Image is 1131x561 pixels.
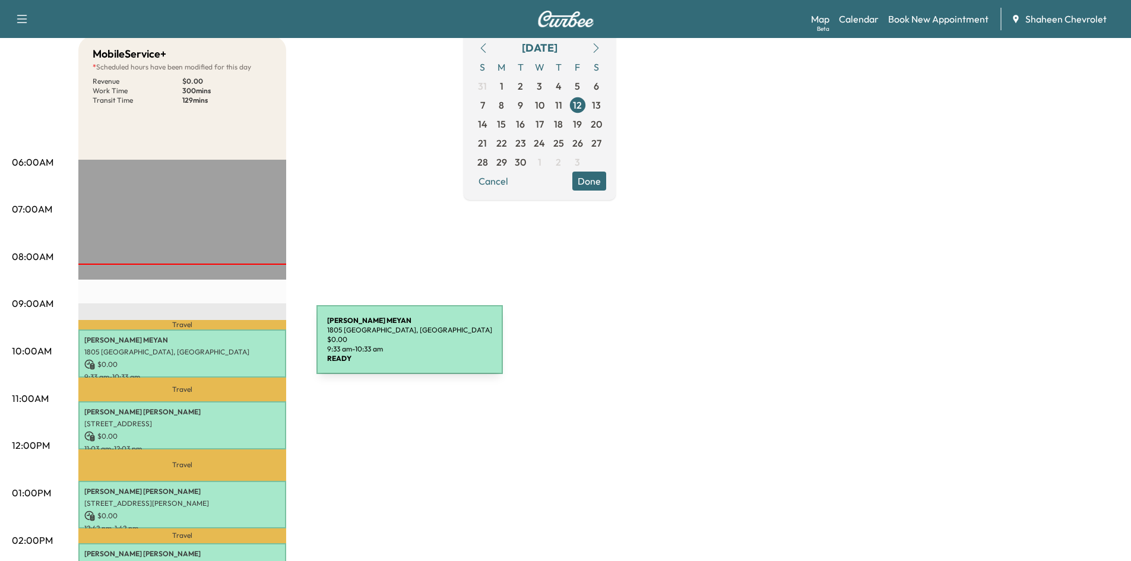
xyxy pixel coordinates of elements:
span: 22 [496,136,507,150]
p: [PERSON_NAME] MEYAN [84,335,280,345]
p: [STREET_ADDRESS] [84,419,280,429]
span: 29 [496,155,507,169]
p: 02:00PM [12,533,53,547]
div: [DATE] [522,40,557,56]
span: 5 [575,79,580,93]
p: Travel [78,449,286,480]
span: 18 [554,117,563,131]
p: 11:00AM [12,391,49,405]
p: $ 0.00 [84,359,280,370]
p: 06:00AM [12,155,53,169]
img: Curbee Logo [537,11,594,27]
p: Travel [78,320,286,329]
span: Shaheen Chevrolet [1025,12,1107,26]
span: 7 [480,98,485,112]
span: T [549,58,568,77]
a: MapBeta [811,12,829,26]
span: 9 [518,98,523,112]
p: Travel [78,528,286,543]
span: 31 [478,79,487,93]
span: 16 [516,117,525,131]
span: T [511,58,530,77]
p: 01:00PM [12,486,51,500]
p: 1805 [GEOGRAPHIC_DATA], [GEOGRAPHIC_DATA] [84,347,280,357]
a: Book New Appointment [888,12,989,26]
span: 15 [497,117,506,131]
span: 13 [592,98,601,112]
p: $ 0.00 [84,431,280,442]
span: 28 [477,155,488,169]
div: Beta [817,24,829,33]
p: Transit Time [93,96,182,105]
span: 3 [575,155,580,169]
span: 17 [536,117,544,131]
span: 11 [555,98,562,112]
span: 14 [478,117,487,131]
span: 24 [534,136,545,150]
p: $ 0.00 [182,77,272,86]
span: W [530,58,549,77]
p: 10:00AM [12,344,52,358]
p: Work Time [93,86,182,96]
p: Travel [78,378,286,401]
a: Calendar [839,12,879,26]
span: 1 [538,155,541,169]
span: 26 [572,136,583,150]
span: S [473,58,492,77]
p: [PERSON_NAME] [PERSON_NAME] [84,549,280,559]
span: 4 [556,79,562,93]
p: [PERSON_NAME] [PERSON_NAME] [84,407,280,417]
p: Scheduled hours have been modified for this day [93,62,272,72]
p: 12:00PM [12,438,50,452]
p: 300 mins [182,86,272,96]
p: 129 mins [182,96,272,105]
span: 20 [591,117,602,131]
button: Done [572,172,606,191]
span: 10 [535,98,544,112]
span: 19 [573,117,582,131]
span: 8 [499,98,504,112]
span: M [492,58,511,77]
span: 23 [515,136,526,150]
p: 07:00AM [12,202,52,216]
p: 11:03 am - 12:03 pm [84,444,280,454]
span: 3 [537,79,542,93]
h5: MobileService+ [93,46,166,62]
p: 9:33 am - 10:33 am [84,372,280,382]
span: S [587,58,606,77]
p: 08:00AM [12,249,53,264]
p: [STREET_ADDRESS][PERSON_NAME] [84,499,280,508]
span: 21 [478,136,487,150]
span: 2 [518,79,523,93]
span: 2 [556,155,561,169]
span: 25 [553,136,564,150]
span: 27 [591,136,601,150]
span: F [568,58,587,77]
p: 12:42 pm - 1:42 pm [84,524,280,533]
span: 6 [594,79,599,93]
p: [PERSON_NAME] [PERSON_NAME] [84,487,280,496]
button: Cancel [473,172,514,191]
span: 30 [515,155,526,169]
p: $ 0.00 [84,511,280,521]
p: Revenue [93,77,182,86]
span: 1 [500,79,503,93]
span: 12 [573,98,582,112]
p: 09:00AM [12,296,53,310]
